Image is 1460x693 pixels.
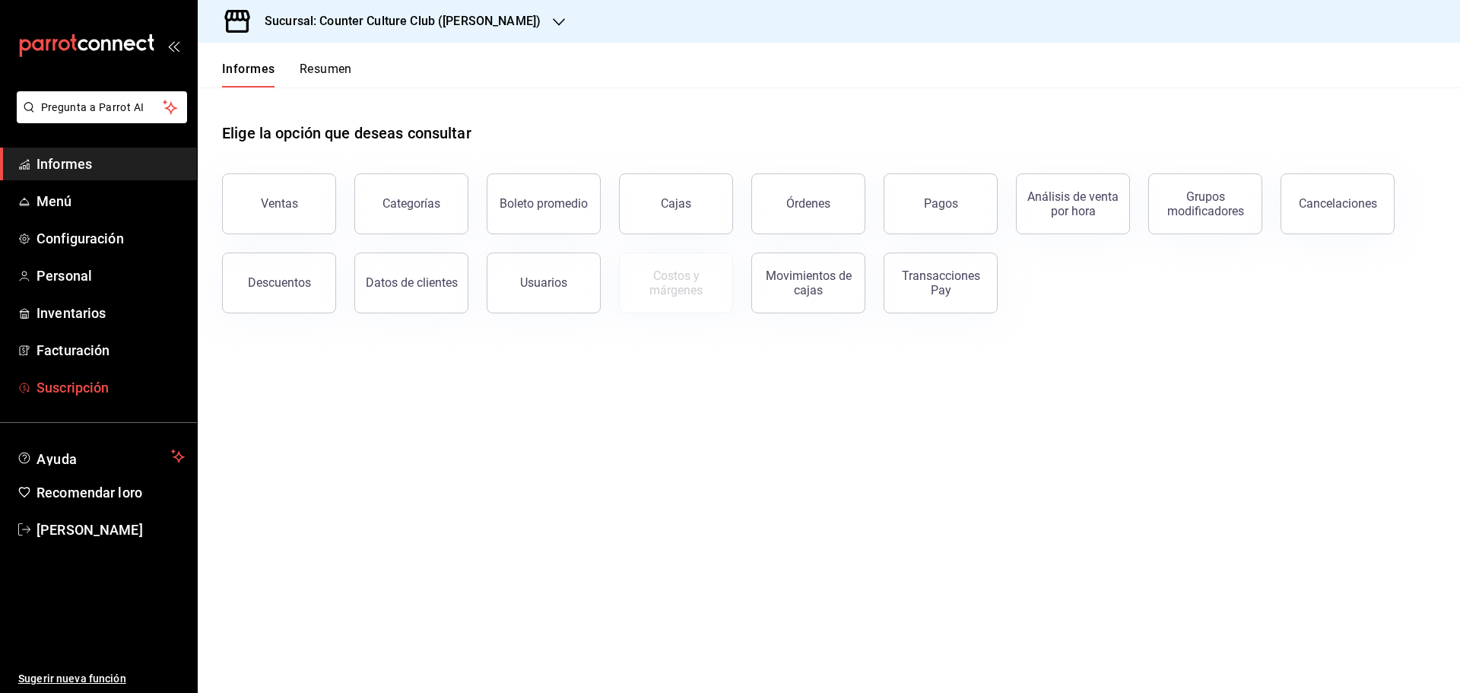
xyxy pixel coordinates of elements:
font: Pregunta a Parrot AI [41,101,144,113]
font: Usuarios [520,275,567,290]
font: Cancelaciones [1299,196,1377,211]
font: Pagos [924,196,958,211]
font: Ayuda [36,451,78,467]
button: Movimientos de cajas [751,253,865,313]
button: Usuarios [487,253,601,313]
button: Ventas [222,173,336,234]
div: pestañas de navegación [222,61,352,87]
button: Pregunta a Parrot AI [17,91,187,123]
font: Informes [36,156,92,172]
font: Informes [222,62,275,76]
button: Órdenes [751,173,865,234]
button: Categorías [354,173,468,234]
button: Datos de clientes [354,253,468,313]
button: Contrata inventarios para ver este informe [619,253,733,313]
font: Grupos modificadores [1167,189,1244,218]
font: Facturación [36,342,109,358]
button: Boleto promedio [487,173,601,234]
font: Categorías [382,196,440,211]
font: Movimientos de cajas [766,269,852,297]
font: Inventarios [36,305,106,321]
button: Descuentos [222,253,336,313]
button: Cancelaciones [1281,173,1395,234]
font: Cajas [661,196,692,211]
button: Grupos modificadores [1148,173,1262,234]
font: Personal [36,268,92,284]
font: Boleto promedio [500,196,588,211]
button: abrir_cajón_menú [167,40,179,52]
font: Menú [36,193,72,209]
font: Configuración [36,230,124,246]
font: Órdenes [786,196,830,211]
font: Datos de clientes [366,275,458,290]
font: Recomendar loro [36,485,142,501]
font: Suscripción [36,380,109,396]
font: Elige la opción que deseas consultar [222,124,471,142]
font: Resumen [300,62,352,76]
a: Cajas [619,173,733,234]
button: Análisis de venta por hora [1016,173,1130,234]
font: Sucursal: Counter Culture Club ([PERSON_NAME]) [265,14,541,28]
font: Análisis de venta por hora [1027,189,1119,218]
font: Costos y márgenes [649,269,703,297]
a: Pregunta a Parrot AI [11,110,187,126]
font: [PERSON_NAME] [36,522,143,538]
button: Pagos [884,173,998,234]
font: Ventas [261,196,298,211]
font: Transacciones Pay [902,269,980,297]
button: Transacciones Pay [884,253,998,313]
font: Descuentos [248,275,311,290]
font: Sugerir nueva función [18,672,126,685]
